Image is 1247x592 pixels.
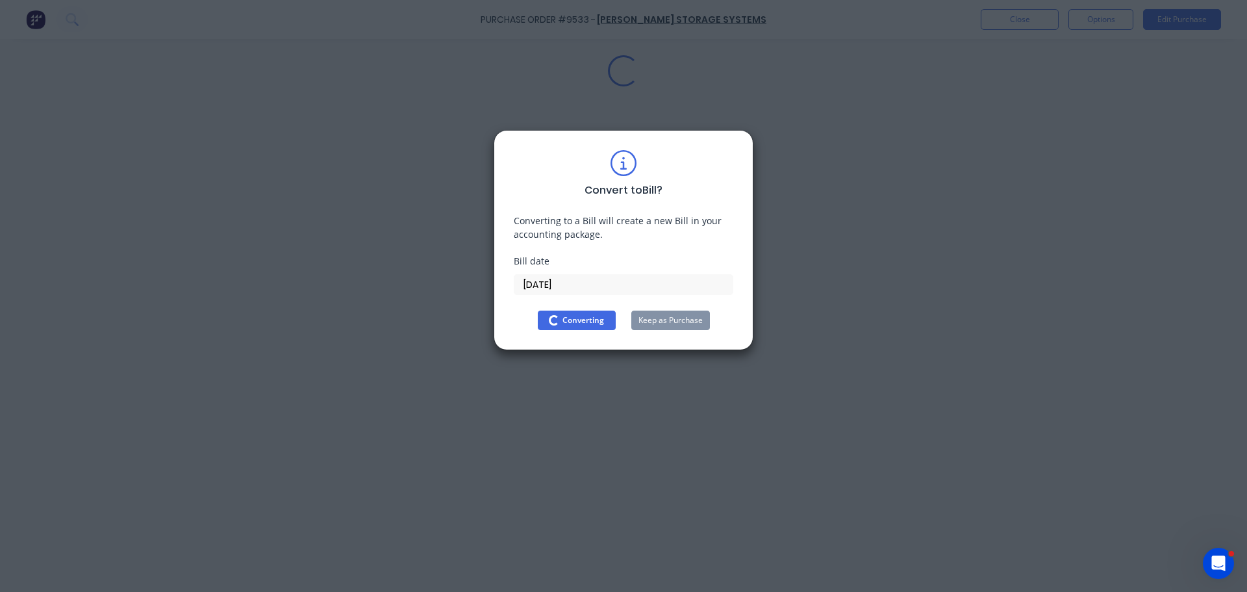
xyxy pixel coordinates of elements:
[514,214,733,241] div: Converting to a Bill will create a new Bill in your accounting package.
[538,311,616,330] button: Converting
[514,254,733,268] div: Bill date
[1203,548,1234,579] iframe: Intercom live chat
[585,183,662,198] div: Convert to Bill ?
[562,315,604,326] span: Converting
[631,311,710,330] button: Keep as Purchase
